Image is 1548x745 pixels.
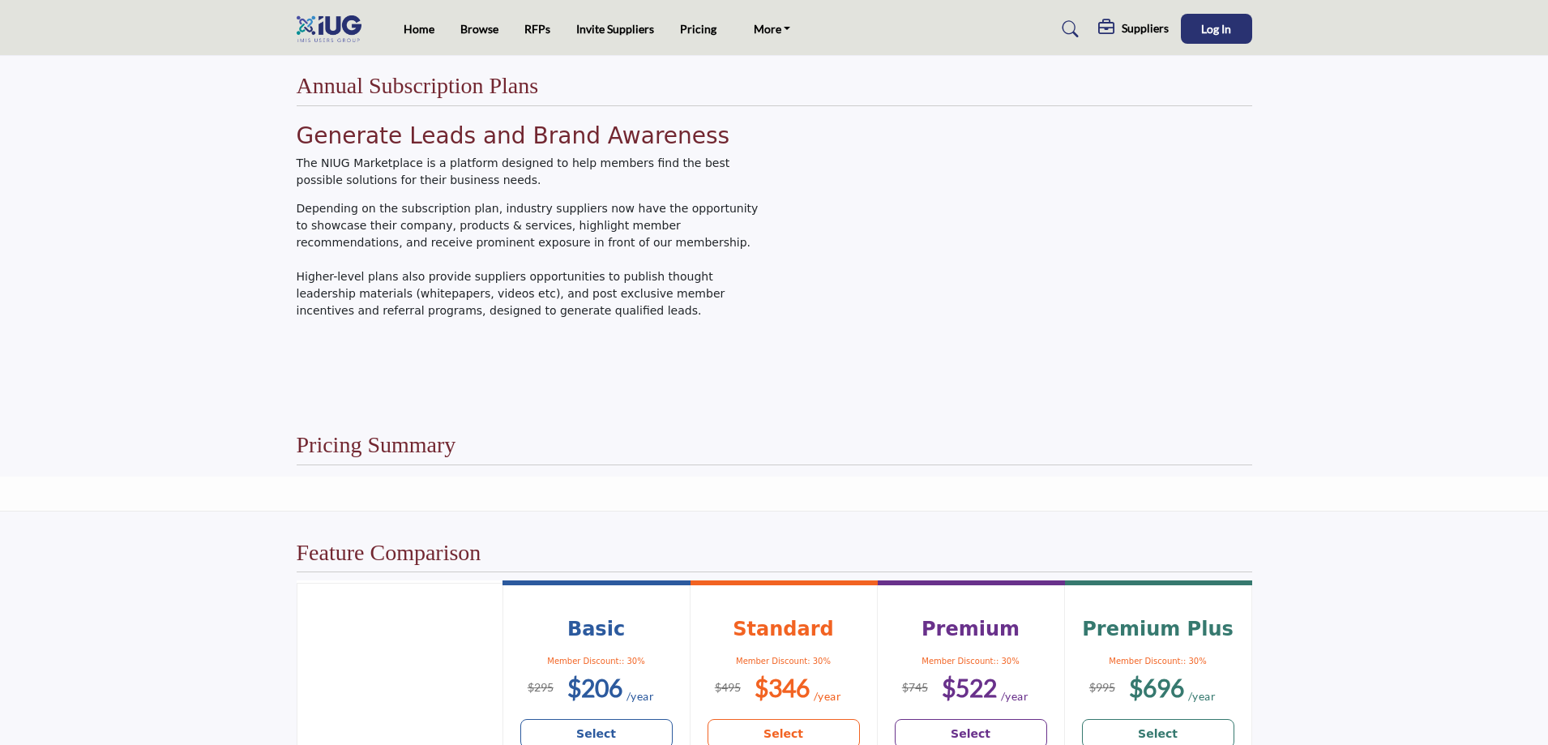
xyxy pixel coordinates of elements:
[297,200,766,319] p: Depending on the subscription plan, industry suppliers now have the opportunity to showcase their...
[1098,19,1169,39] div: Suppliers
[1001,689,1029,703] sub: /year
[715,680,741,694] sup: $495
[297,431,456,459] h2: Pricing Summary
[1188,689,1217,703] sub: /year
[736,657,831,666] span: Member Discount: 30%
[922,618,1020,640] b: Premium
[733,618,833,640] b: Standard
[763,726,803,743] b: Select
[297,539,481,567] h2: Feature Comparison
[576,726,616,743] b: Select
[951,726,990,743] b: Select
[902,680,928,694] sup: $745
[755,673,810,702] b: $346
[814,689,842,703] sub: /year
[576,22,654,36] a: Invite Suppliers
[297,72,539,100] h2: Annual Subscription Plans
[742,18,802,41] a: More
[1082,618,1234,640] b: Premium Plus
[1089,680,1115,694] sup: $995
[1201,22,1231,36] span: Log In
[626,689,655,703] sub: /year
[567,618,625,640] b: Basic
[942,673,997,702] b: $522
[297,15,370,42] img: Site Logo
[1046,16,1089,42] a: Search
[404,22,434,36] a: Home
[680,22,716,36] a: Pricing
[1138,726,1178,743] b: Select
[528,680,554,694] sup: $295
[524,22,550,36] a: RFPs
[297,155,766,189] p: The NIUG Marketplace is a platform designed to help members find the best possible solutions for ...
[297,122,766,150] h2: Generate Leads and Brand Awareness
[922,657,1019,666] span: Member Discount:: 30%
[1122,21,1169,36] h5: Suppliers
[567,673,622,702] b: $206
[1109,657,1206,666] span: Member Discount:: 30%
[1181,14,1252,44] button: Log In
[460,22,498,36] a: Browse
[547,657,644,666] span: Member Discount:: 30%
[1129,673,1184,702] b: $696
